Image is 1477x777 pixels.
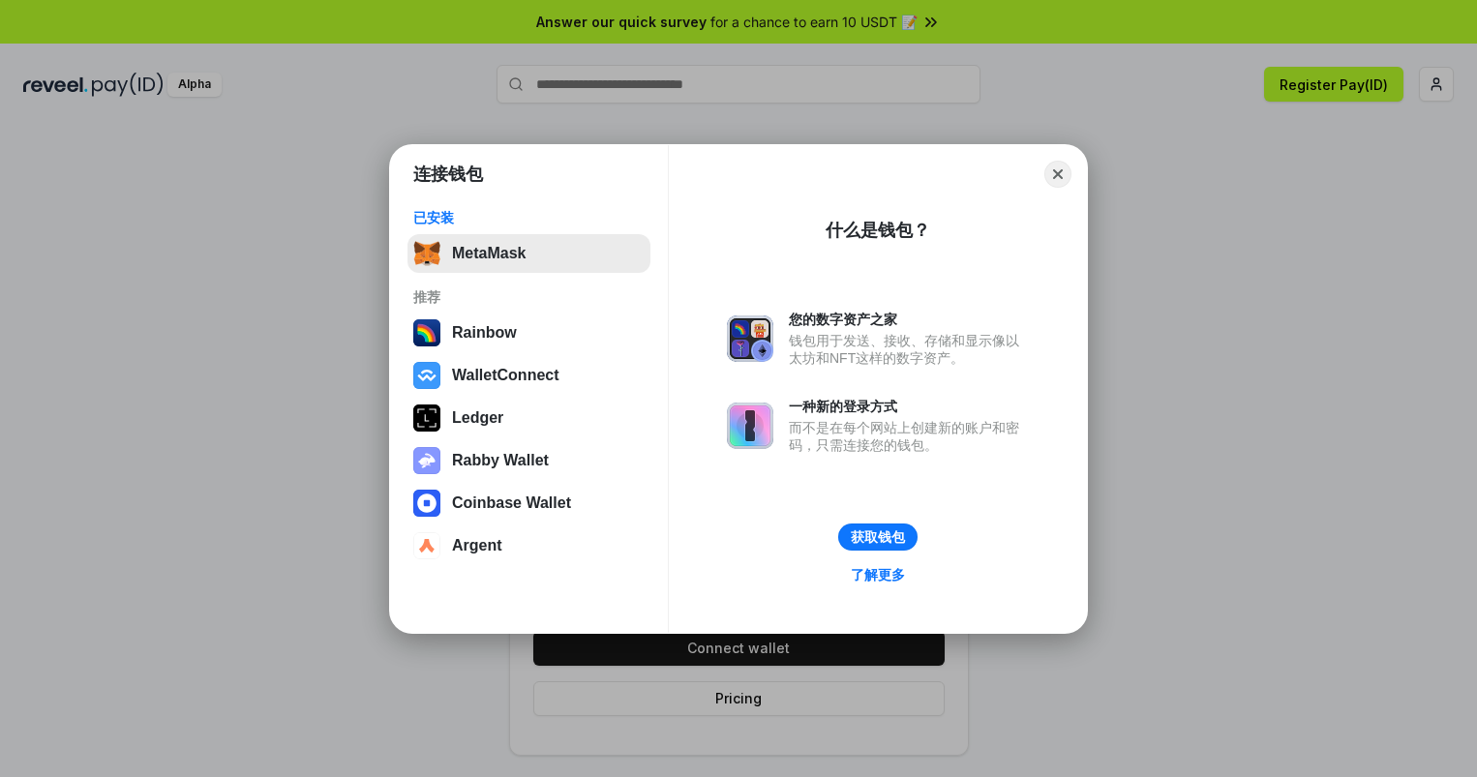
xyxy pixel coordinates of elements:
div: MetaMask [452,245,526,262]
div: 您的数字资产之家 [789,311,1029,328]
button: Argent [407,526,650,565]
img: svg+xml,%3Csvg%20width%3D%22120%22%20height%3D%22120%22%20viewBox%3D%220%200%20120%20120%22%20fil... [413,319,440,346]
div: 推荐 [413,288,645,306]
img: svg+xml,%3Csvg%20xmlns%3D%22http%3A%2F%2Fwww.w3.org%2F2000%2Fsvg%22%20fill%3D%22none%22%20viewBox... [727,403,773,449]
button: Rabby Wallet [407,441,650,480]
button: Close [1044,161,1071,188]
button: 获取钱包 [838,523,918,551]
img: svg+xml,%3Csvg%20width%3D%2228%22%20height%3D%2228%22%20viewBox%3D%220%200%2028%2028%22%20fill%3D... [413,532,440,559]
div: 而不是在每个网站上创建新的账户和密码，只需连接您的钱包。 [789,419,1029,454]
button: MetaMask [407,234,650,273]
button: Coinbase Wallet [407,484,650,523]
div: 什么是钱包？ [826,219,930,242]
div: WalletConnect [452,367,559,384]
img: svg+xml,%3Csvg%20width%3D%2228%22%20height%3D%2228%22%20viewBox%3D%220%200%2028%2028%22%20fill%3D... [413,362,440,389]
button: Rainbow [407,314,650,352]
div: 了解更多 [851,566,905,583]
div: Argent [452,537,502,554]
a: 了解更多 [839,562,917,587]
div: 获取钱包 [851,528,905,546]
img: svg+xml,%3Csvg%20xmlns%3D%22http%3A%2F%2Fwww.w3.org%2F2000%2Fsvg%22%20fill%3D%22none%22%20viewBox... [727,315,773,362]
div: Rabby Wallet [452,452,549,469]
div: 一种新的登录方式 [789,398,1029,415]
div: 钱包用于发送、接收、存储和显示像以太坊和NFT这样的数字资产。 [789,332,1029,367]
button: WalletConnect [407,356,650,395]
img: svg+xml,%3Csvg%20xmlns%3D%22http%3A%2F%2Fwww.w3.org%2F2000%2Fsvg%22%20fill%3D%22none%22%20viewBox... [413,447,440,474]
img: svg+xml,%3Csvg%20xmlns%3D%22http%3A%2F%2Fwww.w3.org%2F2000%2Fsvg%22%20width%3D%2228%22%20height%3... [413,404,440,432]
div: 已安装 [413,209,645,226]
h1: 连接钱包 [413,163,483,186]
div: Ledger [452,409,503,427]
div: Rainbow [452,324,517,342]
img: svg+xml,%3Csvg%20width%3D%2228%22%20height%3D%2228%22%20viewBox%3D%220%200%2028%2028%22%20fill%3D... [413,490,440,517]
div: Coinbase Wallet [452,494,571,512]
button: Ledger [407,399,650,437]
img: svg+xml,%3Csvg%20fill%3D%22none%22%20height%3D%2233%22%20viewBox%3D%220%200%2035%2033%22%20width%... [413,240,440,267]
